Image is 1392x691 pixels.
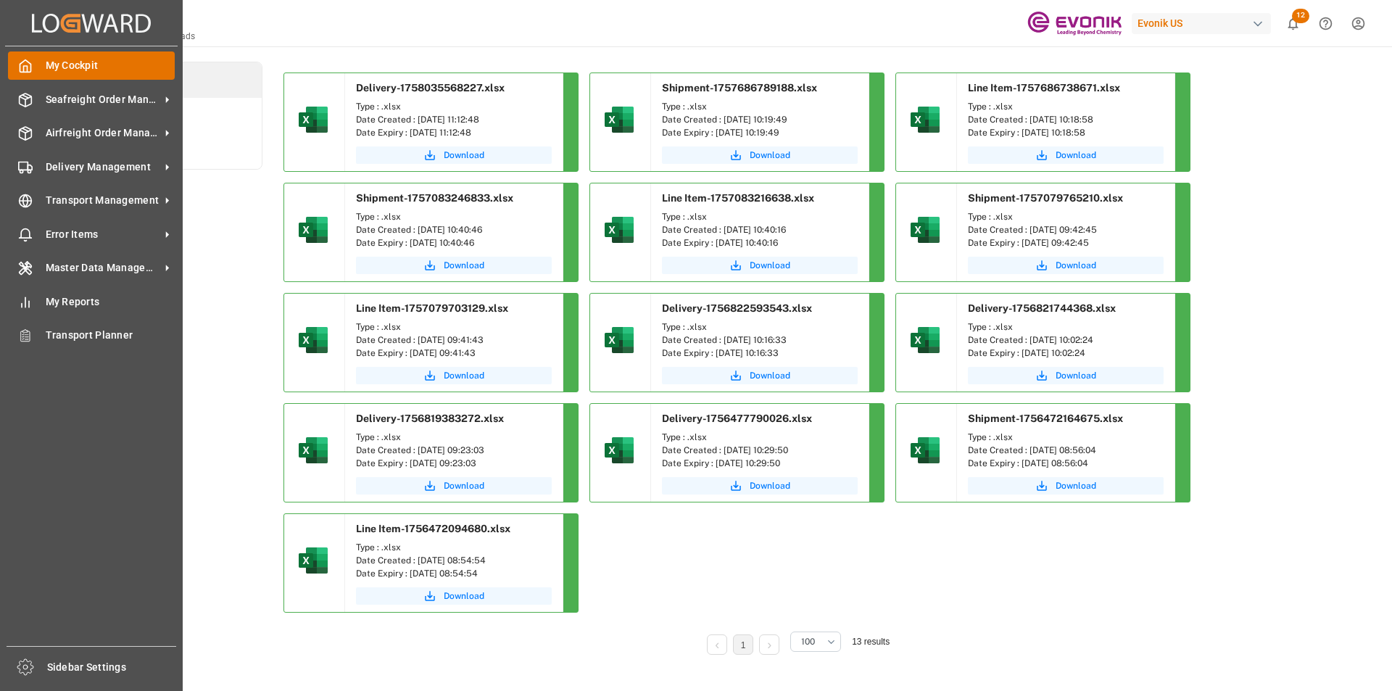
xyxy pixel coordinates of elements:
div: Type : .xlsx [968,431,1164,444]
span: Transport Management [46,193,160,208]
img: microsoft-excel-2019--v1.png [908,433,942,468]
span: Download [750,369,790,382]
img: microsoft-excel-2019--v1.png [908,323,942,357]
div: Type : .xlsx [662,100,858,113]
div: Type : .xlsx [968,320,1164,334]
span: My Cockpit [46,58,175,73]
span: Shipment-1757079765210.xlsx [968,192,1123,204]
div: Type : .xlsx [968,210,1164,223]
img: microsoft-excel-2019--v1.png [602,212,637,247]
img: microsoft-excel-2019--v1.png [602,102,637,137]
span: Line Item-1756472094680.xlsx [356,523,510,534]
span: Transport Planner [46,328,175,343]
span: Download [444,369,484,382]
div: Date Created : [DATE] 10:40:16 [662,223,858,236]
a: Download [968,146,1164,164]
span: Seafreight Order Management [46,92,160,107]
button: Download [356,367,552,384]
div: Type : .xlsx [356,541,552,554]
div: Date Created : [DATE] 10:29:50 [662,444,858,457]
div: Type : .xlsx [662,210,858,223]
div: Date Expiry : [DATE] 08:56:04 [968,457,1164,470]
div: Date Created : [DATE] 10:16:33 [662,334,858,347]
span: Delivery-1756821744368.xlsx [968,302,1116,314]
li: Previous Page [707,634,727,655]
span: 13 results [852,637,890,647]
span: Download [1056,259,1096,272]
span: Line Item-1757686738671.xlsx [968,82,1120,94]
div: Date Expiry : [DATE] 10:18:58 [968,126,1164,139]
span: Download [1056,149,1096,162]
div: Date Expiry : [DATE] 10:40:46 [356,236,552,249]
button: Download [662,146,858,164]
button: Download [356,257,552,274]
div: Date Created : [DATE] 10:19:49 [662,113,858,126]
button: Evonik US [1132,9,1277,37]
span: Line Item-1757083216638.xlsx [662,192,814,204]
div: Date Expiry : [DATE] 10:02:24 [968,347,1164,360]
span: 100 [801,635,815,648]
div: Type : .xlsx [356,431,552,444]
a: 1 [741,640,746,650]
span: Delivery-1758035568227.xlsx [356,82,505,94]
img: microsoft-excel-2019--v1.png [296,102,331,137]
div: Type : .xlsx [662,320,858,334]
div: Date Created : [DATE] 10:40:46 [356,223,552,236]
span: Delivery-1756477790026.xlsx [662,413,812,424]
span: Master Data Management [46,260,160,276]
button: Download [662,257,858,274]
span: My Reports [46,294,175,310]
button: Download [968,257,1164,274]
span: Airfreight Order Management [46,125,160,141]
button: Download [356,587,552,605]
div: Type : .xlsx [356,100,552,113]
div: Date Expiry : [DATE] 10:19:49 [662,126,858,139]
button: Download [968,367,1164,384]
span: Download [1056,479,1096,492]
span: Download [750,479,790,492]
span: Delivery Management [46,160,160,175]
button: Help Center [1309,7,1342,40]
div: Type : .xlsx [968,100,1164,113]
button: Download [968,477,1164,495]
div: Date Expiry : [DATE] 11:12:48 [356,126,552,139]
button: show 12 new notifications [1277,7,1309,40]
div: Date Expiry : [DATE] 10:29:50 [662,457,858,470]
div: Date Created : [DATE] 08:56:04 [968,444,1164,457]
span: Shipment-1757686789188.xlsx [662,82,817,94]
img: microsoft-excel-2019--v1.png [296,212,331,247]
img: microsoft-excel-2019--v1.png [908,212,942,247]
span: Delivery-1756822593543.xlsx [662,302,812,314]
button: Download [662,367,858,384]
div: Date Created : [DATE] 09:42:45 [968,223,1164,236]
span: Download [444,149,484,162]
div: Date Expiry : [DATE] 09:41:43 [356,347,552,360]
a: Download [356,146,552,164]
a: My Reports [8,287,175,315]
div: Type : .xlsx [356,210,552,223]
li: Next Page [759,634,779,655]
img: microsoft-excel-2019--v1.png [296,543,331,578]
div: Date Expiry : [DATE] 09:42:45 [968,236,1164,249]
a: My Cockpit [8,51,175,80]
div: Date Expiry : [DATE] 10:40:16 [662,236,858,249]
div: Type : .xlsx [662,431,858,444]
div: Date Created : [DATE] 11:12:48 [356,113,552,126]
div: Date Expiry : [DATE] 09:23:03 [356,457,552,470]
button: open menu [790,632,841,652]
div: Date Expiry : [DATE] 08:54:54 [356,567,552,580]
div: Date Created : [DATE] 08:54:54 [356,554,552,567]
span: Shipment-1756472164675.xlsx [968,413,1123,424]
div: Date Created : [DATE] 09:41:43 [356,334,552,347]
img: microsoft-excel-2019--v1.png [296,323,331,357]
img: Evonik-brand-mark-Deep-Purple-RGB.jpeg_1700498283.jpeg [1027,11,1122,36]
a: Transport Planner [8,321,175,349]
